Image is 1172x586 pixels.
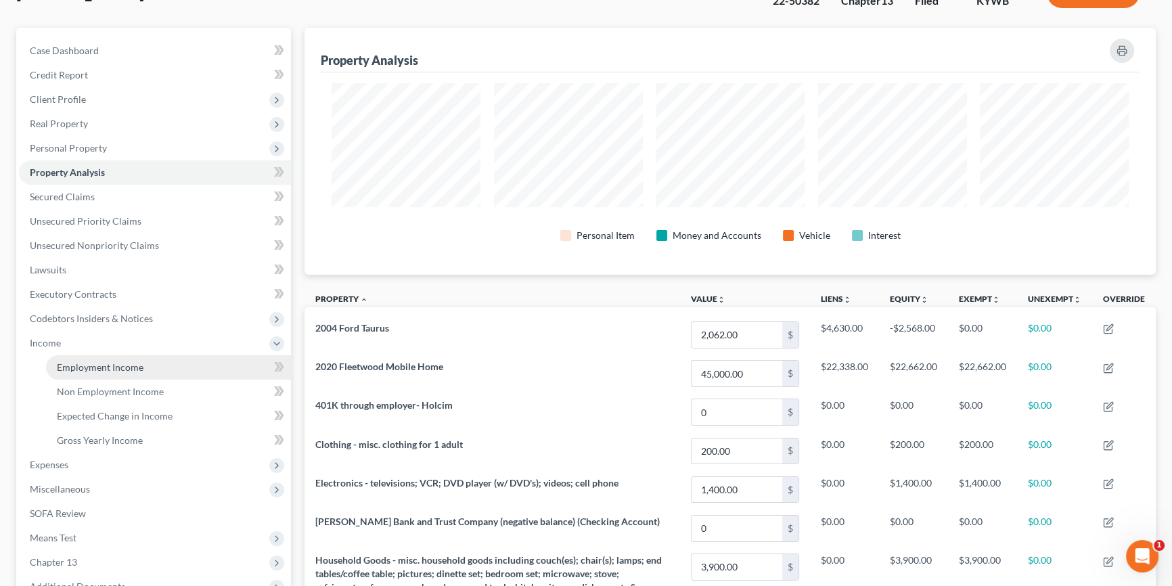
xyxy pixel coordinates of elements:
a: Expected Change in Income [46,404,291,428]
span: Employment Income [57,361,143,373]
td: -$2,568.00 [879,315,948,354]
span: Property Analysis [30,166,105,178]
span: 2020 Fleetwood Mobile Home [315,361,443,372]
span: Miscellaneous [30,483,90,495]
span: Expenses [30,459,68,470]
span: Income [30,337,61,348]
span: Lawsuits [30,264,66,275]
span: Client Profile [30,93,86,105]
div: Personal Item [577,229,635,242]
input: 0.00 [692,361,782,386]
div: $ [782,399,798,425]
span: Expected Change in Income [57,410,173,422]
input: 0.00 [692,477,782,503]
td: $0.00 [1017,470,1092,509]
span: Codebtors Insiders & Notices [30,313,153,324]
div: $ [782,438,798,464]
td: $22,338.00 [810,354,879,392]
div: Vehicle [799,229,830,242]
a: Equityunfold_more [890,294,928,304]
a: Executory Contracts [19,282,291,307]
span: 2004 Ford Taurus [315,322,389,334]
a: Property Analysis [19,160,291,185]
a: Valueunfold_more [691,294,725,304]
a: Property expand_less [315,294,368,304]
a: Unsecured Priority Claims [19,209,291,233]
input: 0.00 [692,399,782,425]
td: $0.00 [1017,393,1092,432]
td: $0.00 [948,393,1017,432]
a: Lawsuits [19,258,291,282]
span: Real Property [30,118,88,129]
i: unfold_more [1073,296,1081,304]
span: Unsecured Priority Claims [30,215,141,227]
span: SOFA Review [30,508,86,519]
span: Personal Property [30,142,107,154]
span: 401K through employer- Holcim [315,399,453,411]
span: Credit Report [30,69,88,81]
td: $0.00 [1017,315,1092,354]
td: $0.00 [810,509,879,547]
span: Chapter 13 [30,556,77,568]
td: $22,662.00 [879,354,948,392]
span: Gross Yearly Income [57,434,143,446]
span: Executory Contracts [30,288,116,300]
td: $0.00 [1017,509,1092,547]
a: Unexemptunfold_more [1028,294,1081,304]
span: Case Dashboard [30,45,99,56]
td: $0.00 [879,509,948,547]
a: Non Employment Income [46,380,291,404]
iframe: Intercom live chat [1126,540,1158,572]
i: unfold_more [717,296,725,304]
a: Employment Income [46,355,291,380]
span: Non Employment Income [57,386,164,397]
td: $1,400.00 [948,470,1017,509]
a: Exemptunfold_more [959,294,1000,304]
span: 1 [1154,540,1165,551]
th: Override [1092,286,1156,316]
span: Electronics - televisions; VCR; DVD player (w/ DVD's); videos; cell phone [315,477,618,489]
input: 0.00 [692,554,782,580]
span: Clothing - misc. clothing for 1 adult [315,438,463,450]
span: Unsecured Nonpriority Claims [30,240,159,251]
div: Money and Accounts [673,229,761,242]
div: $ [782,516,798,541]
td: $1,400.00 [879,470,948,509]
td: $200.00 [948,432,1017,470]
td: $22,662.00 [948,354,1017,392]
span: Secured Claims [30,191,95,202]
div: $ [782,322,798,348]
td: $0.00 [948,509,1017,547]
input: 0.00 [692,516,782,541]
td: $4,630.00 [810,315,879,354]
i: unfold_more [843,296,851,304]
div: $ [782,477,798,503]
input: 0.00 [692,322,782,348]
a: Liensunfold_more [821,294,851,304]
td: $0.00 [879,393,948,432]
div: $ [782,554,798,580]
div: Property Analysis [321,52,418,68]
div: $ [782,361,798,386]
td: $0.00 [1017,354,1092,392]
i: unfold_more [920,296,928,304]
td: $200.00 [879,432,948,470]
td: $0.00 [810,432,879,470]
div: Interest [868,229,901,242]
a: Secured Claims [19,185,291,209]
a: SOFA Review [19,501,291,526]
a: Credit Report [19,63,291,87]
a: Gross Yearly Income [46,428,291,453]
td: $0.00 [948,315,1017,354]
input: 0.00 [692,438,782,464]
td: $0.00 [810,470,879,509]
i: expand_less [360,296,368,304]
td: $0.00 [810,393,879,432]
a: Unsecured Nonpriority Claims [19,233,291,258]
span: Means Test [30,532,76,543]
td: $0.00 [1017,432,1092,470]
i: unfold_more [992,296,1000,304]
a: Case Dashboard [19,39,291,63]
span: [PERSON_NAME] Bank and Trust Company (negative balance) (Checking Account) [315,516,660,527]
